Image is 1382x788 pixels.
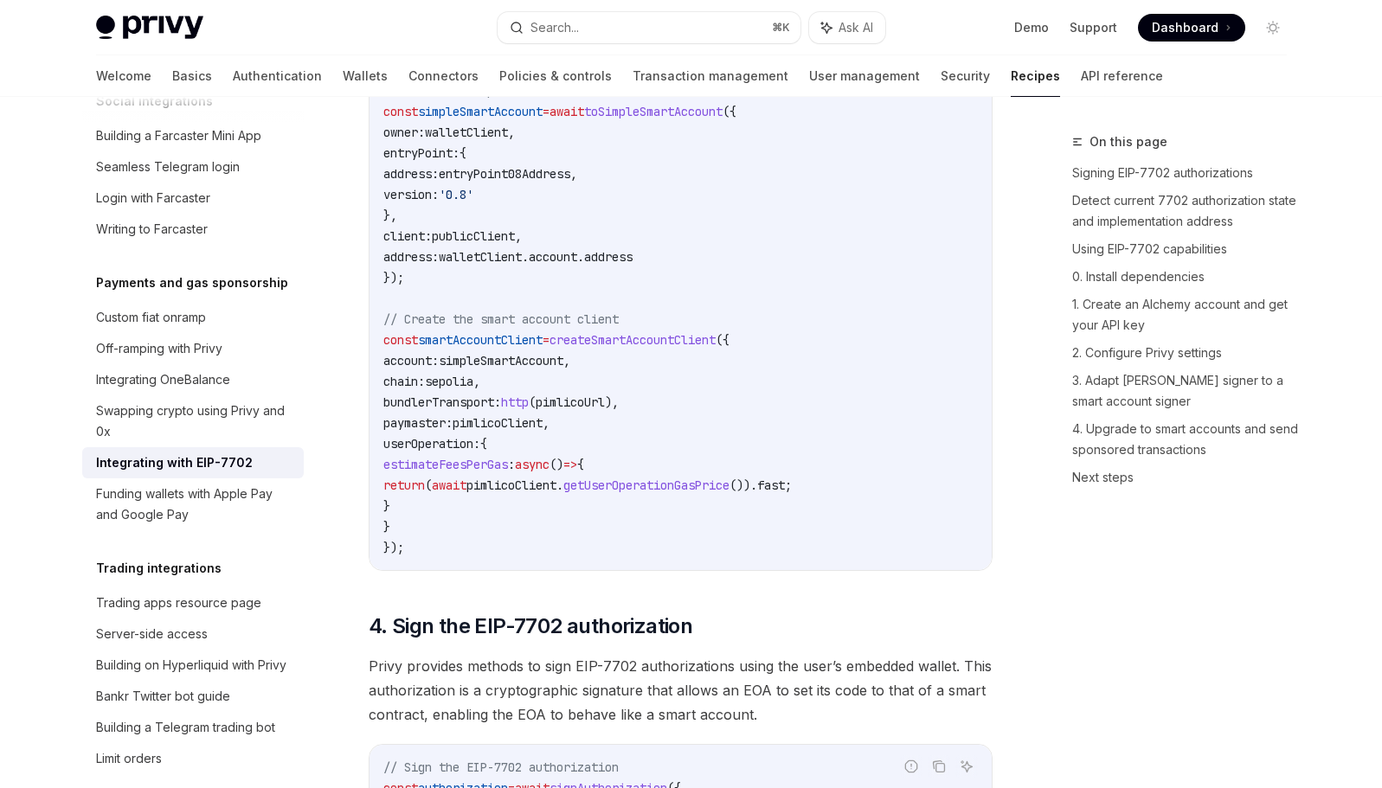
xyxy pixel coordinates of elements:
[498,12,800,43] button: Search...⌘K
[543,104,550,119] span: =
[473,374,480,389] span: ,
[418,332,543,348] span: smartAccountClient
[96,655,286,676] div: Building on Hyperliquid with Privy
[1011,55,1060,97] a: Recipes
[536,394,605,410] span: pimlicoUrl
[96,188,210,208] div: Login with Farcaster
[383,187,439,202] span: version:
[563,353,570,368] span: ,
[432,477,466,493] span: await
[82,183,304,214] a: Login with Farcaster
[1070,19,1117,36] a: Support
[96,157,240,177] div: Seamless Telegram login
[1090,131,1167,152] span: On this page
[96,593,261,613] div: Trading apps resource page
[383,104,418,119] span: const
[96,369,230,390] div: Integrating OneBalance
[96,307,206,328] div: Custom fiat onramp
[96,686,230,707] div: Bankr Twitter bot guide
[439,353,563,368] span: simpleSmartAccount
[529,394,536,410] span: (
[172,55,212,97] a: Basics
[425,374,473,389] span: sepolia
[369,612,693,640] span: 4. Sign the EIP-7702 authorization
[383,457,508,472] span: estimateFeesPerGas
[466,477,556,493] span: pimlicoClient
[96,717,275,738] div: Building a Telegram trading bot
[1072,159,1301,187] a: Signing EIP-7702 authorizations
[785,477,792,493] span: ;
[383,759,619,775] span: // Sign the EIP-7702 authorization
[432,228,515,244] span: publicClient
[82,395,304,447] a: Swapping crypto using Privy and 0x
[82,151,304,183] a: Seamless Telegram login
[499,55,612,97] a: Policies & controls
[383,311,619,327] span: // Create the smart account client
[508,125,515,140] span: ,
[383,519,390,535] span: }
[550,457,563,472] span: ()
[515,228,522,244] span: ,
[1081,55,1163,97] a: API reference
[577,249,584,265] span: .
[1138,14,1245,42] a: Dashboard
[809,55,920,97] a: User management
[383,83,605,99] span: // Create a simple smart account
[82,712,304,743] a: Building a Telegram trading bot
[460,145,466,161] span: {
[82,587,304,618] a: Trading apps resource page
[605,394,619,410] span: ),
[1072,235,1301,263] a: Using EIP-7702 capabilities
[716,332,730,348] span: ({
[1259,14,1287,42] button: Toggle dark mode
[383,394,501,410] span: bundlerTransport:
[383,249,439,265] span: address:
[82,302,304,333] a: Custom fiat onramp
[529,249,577,265] span: account
[543,332,550,348] span: =
[96,338,222,359] div: Off-ramping with Privy
[556,477,563,493] span: .
[383,353,439,368] span: account:
[530,17,579,38] div: Search...
[757,477,785,493] span: fast
[82,120,304,151] a: Building a Farcaster Mini App
[730,477,757,493] span: ()).
[633,55,788,97] a: Transaction management
[383,498,390,514] span: }
[1014,19,1049,36] a: Demo
[383,270,404,285] span: });
[941,55,990,97] a: Security
[383,228,432,244] span: client:
[439,187,473,202] span: '0.8'
[584,104,723,119] span: toSimpleSmartAccount
[96,748,162,769] div: Limit orders
[501,394,529,410] span: http
[515,457,550,472] span: async
[928,755,950,778] button: Copy the contents from the code block
[839,19,873,36] span: Ask AI
[570,166,577,182] span: ,
[439,249,522,265] span: walletClient
[82,743,304,774] a: Limit orders
[383,125,425,140] span: owner:
[82,364,304,395] a: Integrating OneBalance
[723,104,736,119] span: ({
[577,457,584,472] span: {
[522,249,529,265] span: .
[563,457,577,472] span: =>
[96,219,208,240] div: Writing to Farcaster
[82,618,304,650] a: Server-side access
[82,681,304,712] a: Bankr Twitter bot guide
[900,755,922,778] button: Report incorrect code
[1072,464,1301,491] a: Next steps
[96,624,208,644] div: Server-side access
[96,400,293,442] div: Swapping crypto using Privy and 0x
[82,333,304,364] a: Off-ramping with Privy
[383,166,439,182] span: address:
[584,249,633,265] span: address
[1072,415,1301,464] a: 4. Upgrade to smart accounts and send sponsored transactions
[550,104,584,119] span: await
[96,452,253,473] div: Integrating with EIP-7702
[96,272,288,293] h5: Payments and gas sponsorship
